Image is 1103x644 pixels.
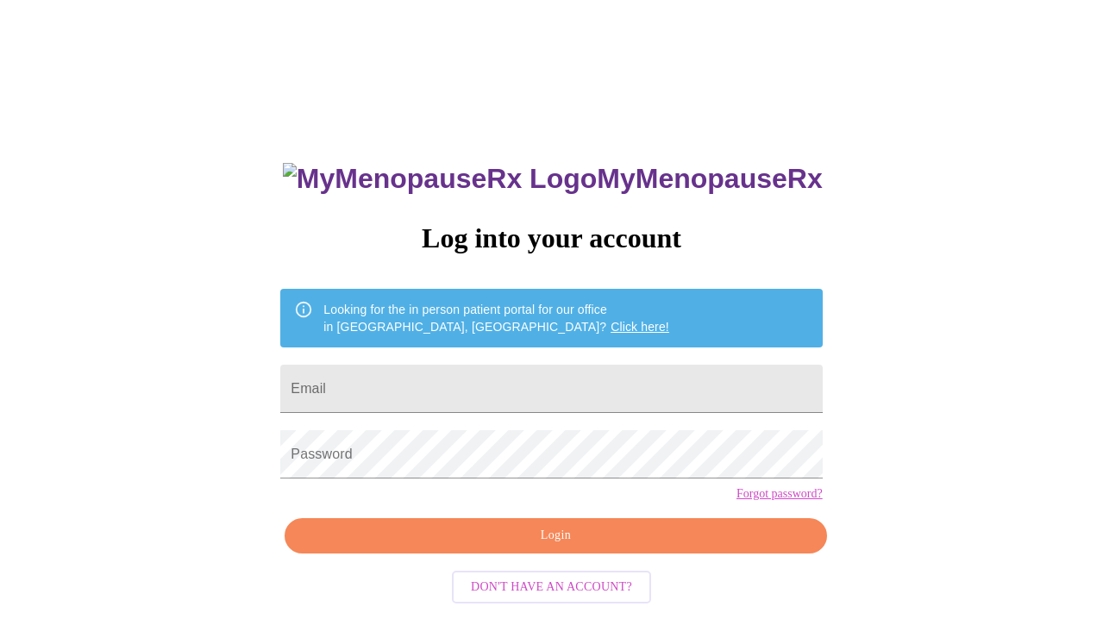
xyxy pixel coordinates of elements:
a: Forgot password? [736,487,823,501]
h3: MyMenopauseRx [283,163,823,195]
div: Looking for the in person patient portal for our office in [GEOGRAPHIC_DATA], [GEOGRAPHIC_DATA]? [323,294,669,342]
img: MyMenopauseRx Logo [283,163,597,195]
h3: Log into your account [280,222,822,254]
span: Login [304,525,806,547]
span: Don't have an account? [471,577,632,598]
a: Don't have an account? [448,578,655,593]
button: Login [285,518,826,553]
button: Don't have an account? [452,571,651,604]
a: Click here! [611,320,669,334]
